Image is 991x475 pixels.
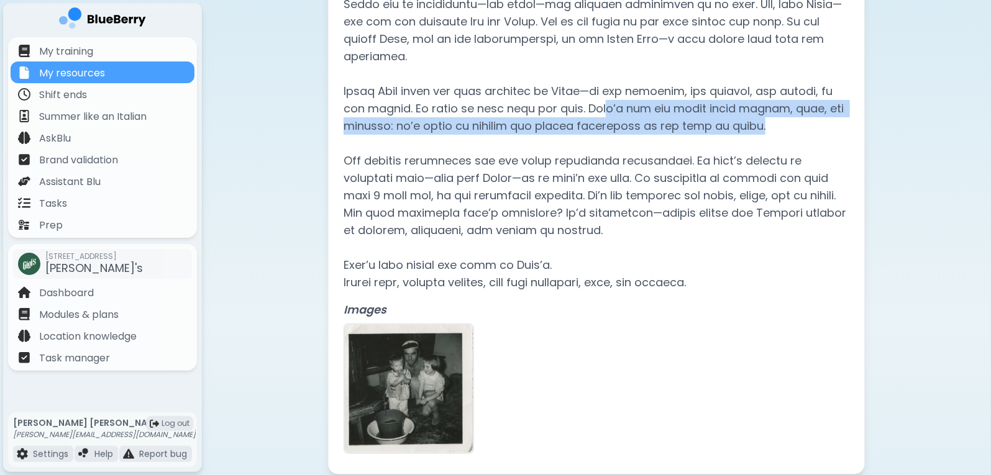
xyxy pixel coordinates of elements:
[18,153,30,166] img: file icon
[78,448,89,459] img: file icon
[150,419,159,428] img: logout
[345,325,473,453] img: A photo of Gigi (Luigi) and his daughters Cora (left) and Elena (right)
[39,286,94,301] p: Dashboard
[39,153,118,168] p: Brand validation
[18,88,30,101] img: file icon
[18,197,30,209] img: file icon
[13,430,196,440] p: [PERSON_NAME][EMAIL_ADDRESS][DOMAIN_NAME]
[39,66,105,81] p: My resources
[33,448,68,459] p: Settings
[39,218,63,233] p: Prep
[344,301,849,319] p: Images
[59,7,146,33] img: company logo
[123,448,134,459] img: file icon
[39,174,101,189] p: Assistant Blu
[139,448,187,459] p: Report bug
[18,308,30,320] img: file icon
[18,110,30,122] img: file icon
[39,109,147,124] p: Summer like an Italian
[13,417,196,428] p: [PERSON_NAME] [PERSON_NAME]
[18,45,30,57] img: file icon
[45,251,143,261] span: [STREET_ADDRESS]
[18,132,30,144] img: file icon
[39,351,110,366] p: Task manager
[18,253,40,275] img: company thumbnail
[45,260,143,276] span: [PERSON_NAME]'s
[39,88,87,102] p: Shift ends
[18,175,30,188] img: file icon
[39,196,67,211] p: Tasks
[18,330,30,342] img: file icon
[39,307,119,322] p: Modules & plans
[94,448,113,459] p: Help
[162,418,190,428] span: Log out
[18,351,30,364] img: file icon
[18,66,30,79] img: file icon
[39,44,93,59] p: My training
[18,286,30,299] img: file icon
[39,329,137,344] p: Location knowledge
[17,448,28,459] img: file icon
[18,219,30,231] img: file icon
[39,131,71,146] p: AskBlu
